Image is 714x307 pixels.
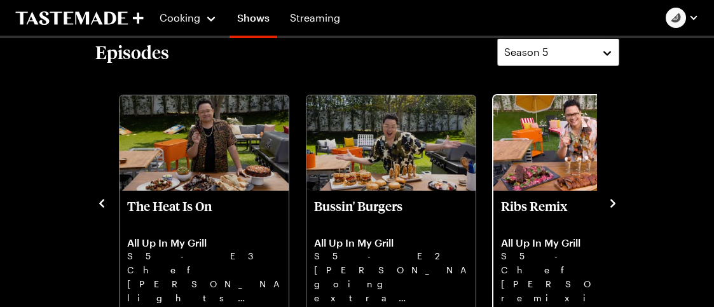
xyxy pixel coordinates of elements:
[504,44,548,60] span: Season 5
[501,198,655,229] p: Ribs Remix
[314,249,468,263] p: S5 - E2
[127,236,281,249] p: All Up In My Grill
[159,3,217,33] button: Cooking
[666,8,686,28] img: Profile picture
[127,249,281,263] p: S5 - E3
[493,95,663,191] img: Ribs Remix
[15,11,144,25] a: To Tastemade Home Page
[501,198,655,304] a: Ribs Remix
[160,11,200,24] span: Cooking
[501,263,655,304] p: Chef [PERSON_NAME] remixing ribs, Miami-style BBQ, spicy beans, and sweet key lime cones - time t...
[230,3,277,38] a: Shows
[306,95,476,191] img: Bussin' Burgers
[607,194,619,210] button: navigate to next item
[497,38,619,66] button: Season 5
[127,198,281,304] a: The Heat Is On
[127,198,281,229] p: The Heat Is On
[95,194,108,210] button: navigate to previous item
[501,236,655,249] p: All Up In My Grill
[666,8,699,28] button: Profile picture
[120,95,289,191] img: The Heat Is On
[127,263,281,304] p: Chef [PERSON_NAME] lights it up—fiery wings, chili steak, smoky toast, and spicy pineapple skille...
[95,41,169,64] h2: Episodes
[314,198,468,304] a: Bussin' Burgers
[501,249,655,263] p: S5 - E1
[314,198,468,229] p: Bussin' Burgers
[314,263,468,304] p: [PERSON_NAME] going extra with mac & cheese burgers, truffle fries, and ice cream sandwiches.
[314,236,468,249] p: All Up In My Grill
